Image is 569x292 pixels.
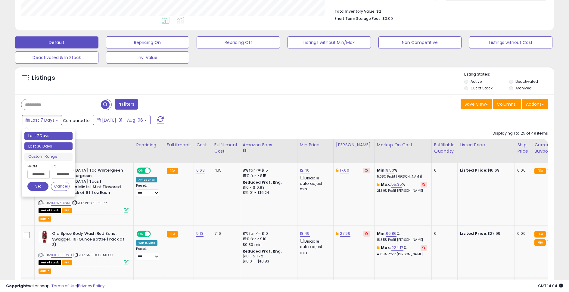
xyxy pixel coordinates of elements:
[377,182,427,193] div: %
[51,182,70,191] button: Cancel
[517,142,529,154] div: Ship Price
[386,231,397,237] a: 66.86
[52,168,125,197] b: [MEDICAL_DATA] Tac Wintergreen Mints | Wintergreen [MEDICAL_DATA] Tacs | Wintergreen Mints | Mint...
[382,16,393,21] span: $0.00
[243,142,295,148] div: Amazon Fees
[78,283,104,289] a: Privacy Policy
[377,245,427,256] div: %
[493,99,521,109] button: Columns
[340,231,350,237] a: 27.99
[72,200,107,205] span: | SKU: PT-YZPF-J1RR
[243,254,293,259] div: $10 - $11.72
[377,189,427,193] p: 21.59% Profit [PERSON_NAME]
[377,231,386,236] b: Min:
[534,239,546,246] small: FBA
[522,99,548,109] button: Actions
[461,99,492,109] button: Save View
[136,240,157,246] div: Win BuyBox
[31,117,54,123] span: Last 7 Days
[62,208,72,213] span: FBA
[460,231,487,236] b: Listed Price:
[243,190,293,195] div: $15.01 - $16.24
[24,153,73,161] li: Custom Range
[434,168,453,173] div: 0
[15,36,98,48] button: Default
[243,231,293,236] div: 8% for <= $10
[39,168,129,212] div: ASIN:
[377,175,427,179] p: 5.08% Profit [PERSON_NAME]
[243,168,293,173] div: 8% for <= $15
[336,142,372,148] div: [PERSON_NAME]
[471,79,482,84] label: Active
[39,260,61,265] span: All listings that are currently out of stock and unavailable for purchase on Amazon
[547,167,556,173] span: 9.99
[51,253,72,258] a: B001FB5LW0
[374,139,431,163] th: The percentage added to the cost of goods (COGS) that forms the calculator for Min & Max prices.
[377,167,386,173] b: Min:
[167,168,178,174] small: FBA
[22,115,62,125] button: Last 7 Days
[93,115,151,125] button: [DATE]-31 - Aug-06
[243,249,282,254] b: Reduced Prof. Rng.
[377,231,427,242] div: %
[515,85,532,91] label: Archived
[167,142,191,148] div: Fulfillment
[136,142,162,148] div: Repricing
[150,231,160,237] span: OFF
[288,36,371,48] button: Listings without Min/Max
[340,167,349,173] a: 17.00
[197,36,280,48] button: Repricing Off
[51,200,71,206] a: B07RZTXNKF
[434,142,455,154] div: Fulfillable Quantity
[24,142,73,151] li: Last 30 Days
[300,142,331,148] div: Min Price
[493,131,548,136] div: Displaying 1 to 25 of 49 items
[196,142,209,148] div: Cost
[136,247,160,260] div: Preset:
[377,168,427,179] div: %
[471,85,493,91] label: Out of Stock
[300,238,329,255] div: Disable auto adjust min
[167,231,178,238] small: FBA
[196,167,205,173] a: 6.63
[24,132,73,140] li: Last 7 Days
[497,101,516,107] span: Columns
[334,16,381,21] b: Short Term Storage Fees:
[32,74,55,82] h5: Listings
[196,231,204,237] a: 5.13
[378,36,462,48] button: Non Competitive
[137,168,145,173] span: ON
[150,168,160,173] span: OFF
[534,231,546,238] small: FBA
[39,269,51,274] button: admin
[52,163,70,169] label: To
[39,208,61,213] span: All listings that are currently out of stock and unavailable for purchase on Amazon
[6,283,28,289] strong: Copyright
[52,231,125,249] b: Old Spice Body Wash Red Zone, Swagger, 16-Ounce Bottle (Pack of 3)
[391,182,402,188] a: 55.35
[464,72,554,77] p: Listing States:
[243,180,282,185] b: Reduced Prof. Rng.
[538,283,563,289] span: 2025-08-14 14:04 GMT
[106,51,189,64] button: Inv. Value
[391,245,403,251] a: 224.17
[386,167,394,173] a: 9.50
[15,51,98,64] button: Deactivated & In Stock
[517,168,527,173] div: 0.00
[517,231,527,236] div: 0.00
[469,36,552,48] button: Listings without Cost
[39,231,51,243] img: 41zU9a7aQ3L._SL40_.jpg
[243,185,293,190] div: $10 - $10.83
[62,260,72,265] span: FBA
[102,117,143,123] span: [DATE]-31 - Aug-06
[547,239,557,245] span: 19.99
[547,231,557,236] span: 18.49
[460,231,510,236] div: $27.99
[243,148,246,154] small: Amazon Fees.
[243,236,293,242] div: 15% for > $10
[214,168,235,173] div: 4.15
[27,182,48,191] button: Set
[137,231,145,237] span: ON
[39,216,51,222] button: admin
[6,283,104,289] div: seller snap | |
